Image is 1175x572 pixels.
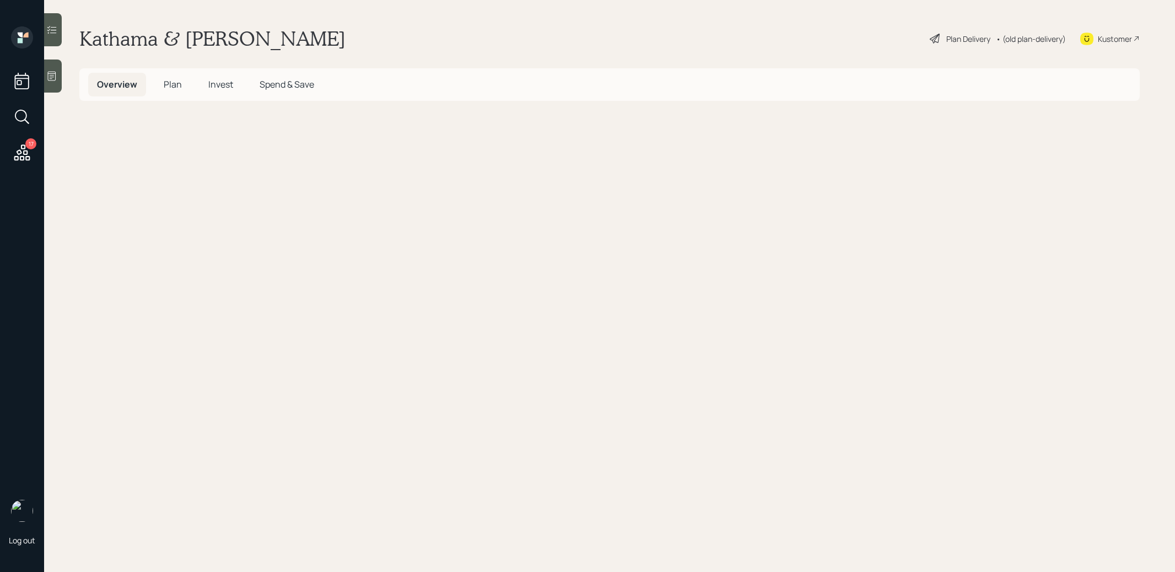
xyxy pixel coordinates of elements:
[946,33,990,45] div: Plan Delivery
[25,138,36,149] div: 17
[11,500,33,522] img: treva-nostdahl-headshot.png
[996,33,1066,45] div: • (old plan-delivery)
[164,78,182,90] span: Plan
[208,78,233,90] span: Invest
[260,78,314,90] span: Spend & Save
[9,535,35,546] div: Log out
[1098,33,1132,45] div: Kustomer
[79,26,346,51] h1: Kathama & [PERSON_NAME]
[97,78,137,90] span: Overview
